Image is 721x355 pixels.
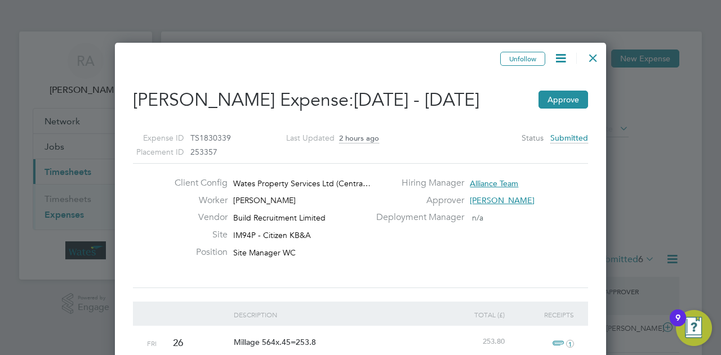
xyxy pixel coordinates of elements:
label: Deployment Manager [370,212,464,223]
span: 253.80 [483,336,505,346]
span: TS1830339 [190,133,231,143]
span: IM94P - Citizen KB&A [233,230,311,240]
button: Unfollow [500,52,545,66]
span: 253357 [190,147,217,157]
span: 2 hours ago [339,133,379,143]
span: [PERSON_NAME] [233,195,296,205]
div: Receipts [508,302,577,327]
span: Wates Property Services Ltd (Centra… [233,178,371,188]
div: 9 [675,318,680,332]
span: Millage 564x.45=253.8 [234,337,316,347]
label: Vendor [166,212,228,223]
button: Approve [538,91,588,109]
label: Hiring Manager [370,177,464,189]
i: 1 [566,340,574,348]
label: Placement ID [119,145,184,159]
div: Description [231,302,439,327]
button: Open Resource Center, 9 new notifications [676,310,712,346]
span: Fri [147,339,157,348]
span: Alliance Team [470,178,518,188]
span: n/a [472,213,483,223]
h2: [PERSON_NAME] Expense: [133,88,588,112]
label: Expense ID [119,131,184,145]
label: Client Config [166,177,228,189]
label: Site [166,229,228,241]
span: Build Recruitment Limited [233,213,326,223]
label: Worker [166,195,228,206]
div: Total (£) [438,302,508,327]
label: Last Updated [270,131,335,145]
label: Position [166,246,228,258]
label: Status [522,131,544,145]
span: Submitted [550,133,588,143]
span: 26 [173,337,183,349]
span: [PERSON_NAME] [470,195,535,205]
span: Site Manager WC [233,248,296,258]
label: Approver [370,195,464,206]
span: [DATE] - [DATE] [354,89,479,111]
